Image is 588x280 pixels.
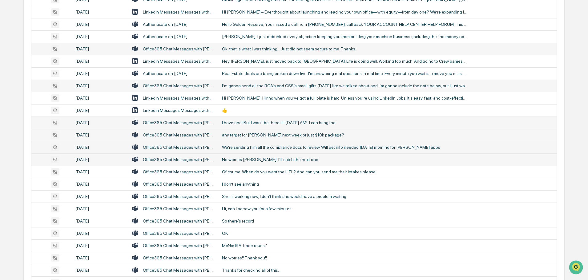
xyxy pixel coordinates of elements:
[143,71,187,76] div: Authenticate on [DATE]
[75,182,125,187] div: [DATE]
[45,78,50,83] div: 🗄️
[143,157,215,162] div: Office365 Chat Messages with [PERSON_NAME], [PERSON_NAME], [PERSON_NAME], [PERSON_NAME] on [DATE]
[222,206,468,211] div: Hi, can I borrow you for a few minutes
[75,268,125,273] div: [DATE]
[222,22,468,27] div: Hello Golden Reserve, You missed a call from [PHONE_NUMBER]. call back YOUR ACCOUNT HELP CENTER H...
[222,34,468,39] div: [PERSON_NAME], I just debunked every objection keeping you from building your machine business (i...
[75,255,125,260] div: [DATE]
[222,108,468,113] div: 👍
[143,194,215,199] div: Office365 Chat Messages with [PERSON_NAME], [PERSON_NAME] on [DATE]
[75,231,125,236] div: [DATE]
[222,157,468,162] div: No worries [PERSON_NAME]! I’ll catch the next one
[12,77,40,84] span: Preclearance
[6,90,11,95] div: 🔎
[143,34,187,39] div: Authenticate on [DATE]
[6,78,11,83] div: 🖐️
[21,53,78,58] div: We're available if you need us!
[75,132,125,137] div: [DATE]
[12,89,39,95] span: Data Lookup
[75,46,125,51] div: [DATE]
[75,169,125,174] div: [DATE]
[222,231,468,236] div: OK
[143,243,215,248] div: Office365 Chat Messages with [PERSON_NAME], [PERSON_NAME] [PERSON_NAME] on [DATE]
[75,83,125,88] div: [DATE]
[143,219,215,223] div: Office365 Chat Messages with [PERSON_NAME], [PERSON_NAME] on [DATE]
[75,194,125,199] div: [DATE]
[21,47,101,53] div: Start new chat
[222,268,468,273] div: Thanks for checking all of this.
[222,120,468,125] div: I have one! But I won’t be there till [DATE] AM! I can bring tho
[75,145,125,150] div: [DATE]
[61,104,75,109] span: Pylon
[143,206,215,211] div: Office365 Chat Messages with [PERSON_NAME], [PERSON_NAME] on [DATE]
[43,104,75,109] a: Powered byPylon
[222,46,468,51] div: Ok, that is what I was thinking... Just did not seem secure to me. Thanks.
[222,219,468,223] div: So there's record
[143,268,215,273] div: Office365 Chat Messages with [PERSON_NAME], [PERSON_NAME] on [DATE]
[6,13,112,23] p: How can we help?
[75,206,125,211] div: [DATE]
[75,243,125,248] div: [DATE]
[222,83,468,88] div: I’m gonna send all the RCA’s and CSS’s small gifts [DATE] like we talked about and I’m gonna incl...
[143,10,215,14] div: LinkedIn Messages Messages with [PERSON_NAME], [PERSON_NAME]
[105,49,112,56] button: Start new chat
[75,96,125,101] div: [DATE]
[75,34,125,39] div: [DATE]
[75,71,125,76] div: [DATE]
[75,120,125,125] div: [DATE]
[143,182,215,187] div: Office365 Chat Messages with [PERSON_NAME], [PERSON_NAME] on [DATE]
[4,87,41,98] a: 🔎Data Lookup
[222,10,468,14] div: Hi [PERSON_NAME] – Ever thought about launching and leading your own office—with equity—from day ...
[222,59,468,64] div: Hey [PERSON_NAME], just moved back to [GEOGRAPHIC_DATA]. Life is going well. Working too much. An...
[75,10,125,14] div: [DATE]
[143,145,215,150] div: Office365 Chat Messages with [PERSON_NAME], [PERSON_NAME] on [DATE]
[222,255,468,260] div: No worries!! Thank you!!
[143,231,215,236] div: Office365 Chat Messages with [PERSON_NAME], [PERSON_NAME], [PERSON_NAME], [PERSON_NAME], [PERSON_...
[143,96,215,101] div: LinkedIn Messages Messages with [PERSON_NAME], LinkedIn Talent Solutions
[568,260,585,276] iframe: Open customer support
[222,194,468,199] div: She is working now, I don’t think she would have a problem waiting.
[143,120,215,125] div: Office365 Chat Messages with [PERSON_NAME], [PERSON_NAME], [PERSON_NAME], [PERSON_NAME], [PERSON_...
[143,255,215,260] div: Office365 Chat Messages with [PERSON_NAME] on [DATE]
[222,145,468,150] div: We're sending him all the compliance docs to review. Will get info needed [DATE] morning for [PER...
[222,169,468,174] div: Of course. When do you want the HTL? And can you send me their intakes please.
[75,59,125,64] div: [DATE]
[75,157,125,162] div: [DATE]
[6,47,17,58] img: 1746055101610-c473b297-6a78-478c-a979-82029cc54cd1
[222,243,468,248] div: McNic IRA Trade rquest'
[222,132,468,137] div: any target for [PERSON_NAME] next week or just $10k package?
[143,83,215,88] div: Office365 Chat Messages with [PERSON_NAME], [PERSON_NAME] on [DATE]
[75,108,125,113] div: [DATE]
[222,71,468,76] div: Real Estate deals are being broken down live. I'm answering real questions in real time. Every mi...
[143,169,215,174] div: Office365 Chat Messages with [PERSON_NAME], [PERSON_NAME] on [DATE]
[143,59,215,64] div: LinkedIn Messages Messages with [PERSON_NAME], [PERSON_NAME]
[222,182,468,187] div: I don’t see anything
[143,108,215,113] div: LinkedIn Messages Messages with [PERSON_NAME], [PERSON_NAME]
[143,46,215,51] div: Office365 Chat Messages with [PERSON_NAME], [PERSON_NAME], [PERSON_NAME], [PERSON_NAME] on [DATE]
[75,219,125,223] div: [DATE]
[42,75,79,86] a: 🗄️Attestations
[222,96,468,101] div: Hi [PERSON_NAME], Hiring when you’ve got a full plate is hard. Unless you’re using LinkedIn Jobs....
[143,132,215,137] div: Office365 Chat Messages with [PERSON_NAME], [PERSON_NAME] on [DATE]
[143,22,187,27] div: Authenticate on [DATE]
[51,77,76,84] span: Attestations
[75,22,125,27] div: [DATE]
[4,75,42,86] a: 🖐️Preclearance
